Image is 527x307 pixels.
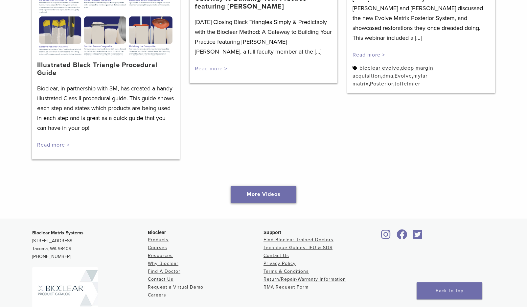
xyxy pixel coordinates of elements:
[379,233,393,240] a: Bioclear
[417,282,482,299] a: Back To Top
[370,81,393,87] a: Posterior
[148,284,203,290] a: Request a Virtual Demo
[37,61,174,77] a: Illustrated Black Triangle Procedural Guide
[263,230,281,235] span: Support
[353,64,490,88] div: , , , , , ,
[32,229,148,261] p: [STREET_ADDRESS] Tacoma, WA 98409 [PHONE_NUMBER]
[263,269,309,274] a: Terms & Conditions
[32,230,83,236] strong: Bioclear Matrix Systems
[263,245,332,250] a: Technique Guides, IFU & SDS
[382,73,393,79] a: dma
[195,17,332,57] p: [DATE] Closing Black Triangles Simply & Predictably with the Bioclear Method: A Gateway to Buildi...
[263,253,289,258] a: Contact Us
[359,65,400,71] a: bioclear evolve
[263,276,346,282] a: Return/Repair/Warranty Information
[148,230,166,235] span: Bioclear
[148,237,169,243] a: Products
[148,245,167,250] a: Courses
[148,269,180,274] a: Find A Doctor
[263,261,296,266] a: Privacy Policy
[148,253,173,258] a: Resources
[195,65,227,72] a: Read more >
[395,81,420,87] a: toffelmier
[37,83,174,133] p: Bioclear, in partnership with 3M, has created a handy illustrated Class II procedural guide. This...
[148,292,166,298] a: Careers
[148,261,178,266] a: Why Bioclear
[394,233,409,240] a: Bioclear
[231,186,296,203] a: More Videos
[148,276,173,282] a: Contact Us
[411,233,424,240] a: Bioclear
[353,52,385,58] a: Read more >
[37,142,70,148] a: Read more >
[263,284,309,290] a: RMA Request Form
[263,237,333,243] a: Find Bioclear Trained Doctors
[395,73,412,79] a: Evolve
